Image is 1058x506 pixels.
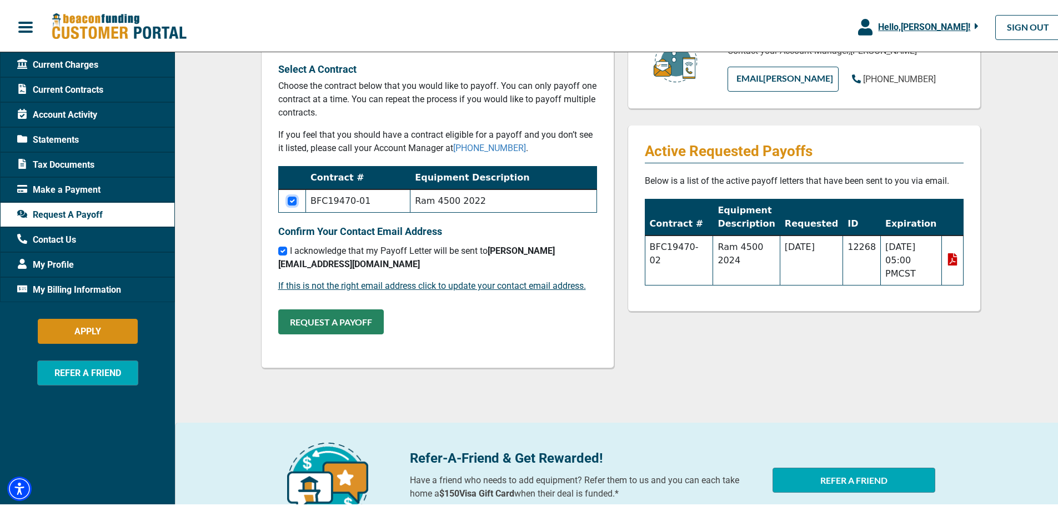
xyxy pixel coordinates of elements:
button: APPLY [38,317,138,342]
span: Contact Us [17,231,76,244]
td: Ram 4500 2022 [410,187,596,211]
span: Request A Payoff [17,206,103,219]
span: Make a Payment [17,181,101,194]
span: My Billing Information [17,281,121,294]
a: If this is not the right email address click to update your contact email address. [278,278,586,289]
span: Statements [17,131,79,144]
td: BFC19470-01 [306,187,410,211]
th: Expiration [881,197,941,234]
th: Equipment Description [410,164,596,188]
p: Refer-A-Friend & Get Rewarded! [410,446,759,466]
th: Requested [780,197,843,234]
p: Have a friend who needs to add equipment? Refer them to us and you can each take home a when thei... [410,472,759,498]
td: [DATE] [780,233,843,283]
span: [PHONE_NUMBER] [863,72,936,82]
p: If you feel that you should have a contract eligible for a payoff and you don’t see it listed, pl... [278,126,597,153]
span: Tax Documents [17,156,94,169]
img: customer-service.png [650,36,700,82]
img: Beacon Funding Customer Portal Logo [51,11,187,39]
span: Current Charges [17,56,98,69]
th: Contract # [306,164,410,188]
td: 12268 [843,233,881,283]
span: Current Contracts [17,81,103,94]
button: REFER A FRIEND [773,465,935,490]
span: I acknowledge that my Payoff Letter will be sent to [278,243,555,267]
p: Select A Contract [278,59,597,74]
button: REFER A FRIEND [37,358,138,383]
p: Below is a list of the active payoff letters that have been sent to you via email. [645,172,964,186]
b: $150 Visa Gift Card [439,486,514,497]
span: Hello, [PERSON_NAME] ! [878,19,970,30]
th: Contract # [645,197,713,234]
td: Ram 4500 2024 [713,233,780,283]
span: Account Activity [17,106,97,119]
a: [PHONE_NUMBER] [453,141,526,151]
button: REQUEST A PAYOFF [278,307,384,332]
td: View [941,233,963,283]
a: [PHONE_NUMBER] [852,71,936,84]
th: Equipment Description [713,197,780,234]
td: BFC19470-02 [645,233,713,283]
p: Confirm Your Contact Email Address [278,222,597,237]
p: Choose the contract below that you would like to payoff. You can only payoff one contract at a ti... [278,77,597,117]
p: Active Requested Payoffs [645,140,964,158]
th: ID [843,197,881,234]
div: Accessibility Menu [7,474,32,499]
td: [DATE] 05:00 PM CST [881,233,941,283]
a: EMAIL[PERSON_NAME] [728,64,839,89]
span: My Profile [17,256,74,269]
